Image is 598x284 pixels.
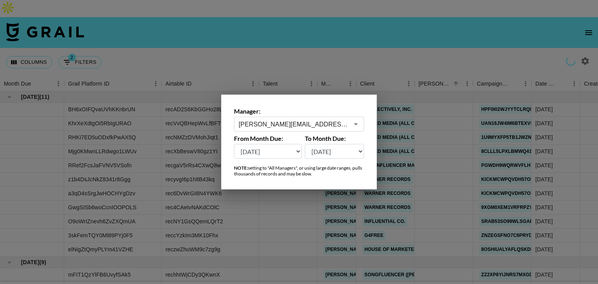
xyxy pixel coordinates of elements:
div: setting to "All Managers", or using large date ranges, pulls thousands of records and may be slow. [234,165,364,177]
label: To Month Due: [305,135,364,142]
label: From Month Due: [234,135,302,142]
label: Manager: [234,107,364,115]
button: Open [350,119,361,130]
strong: NOTE: [234,165,248,171]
